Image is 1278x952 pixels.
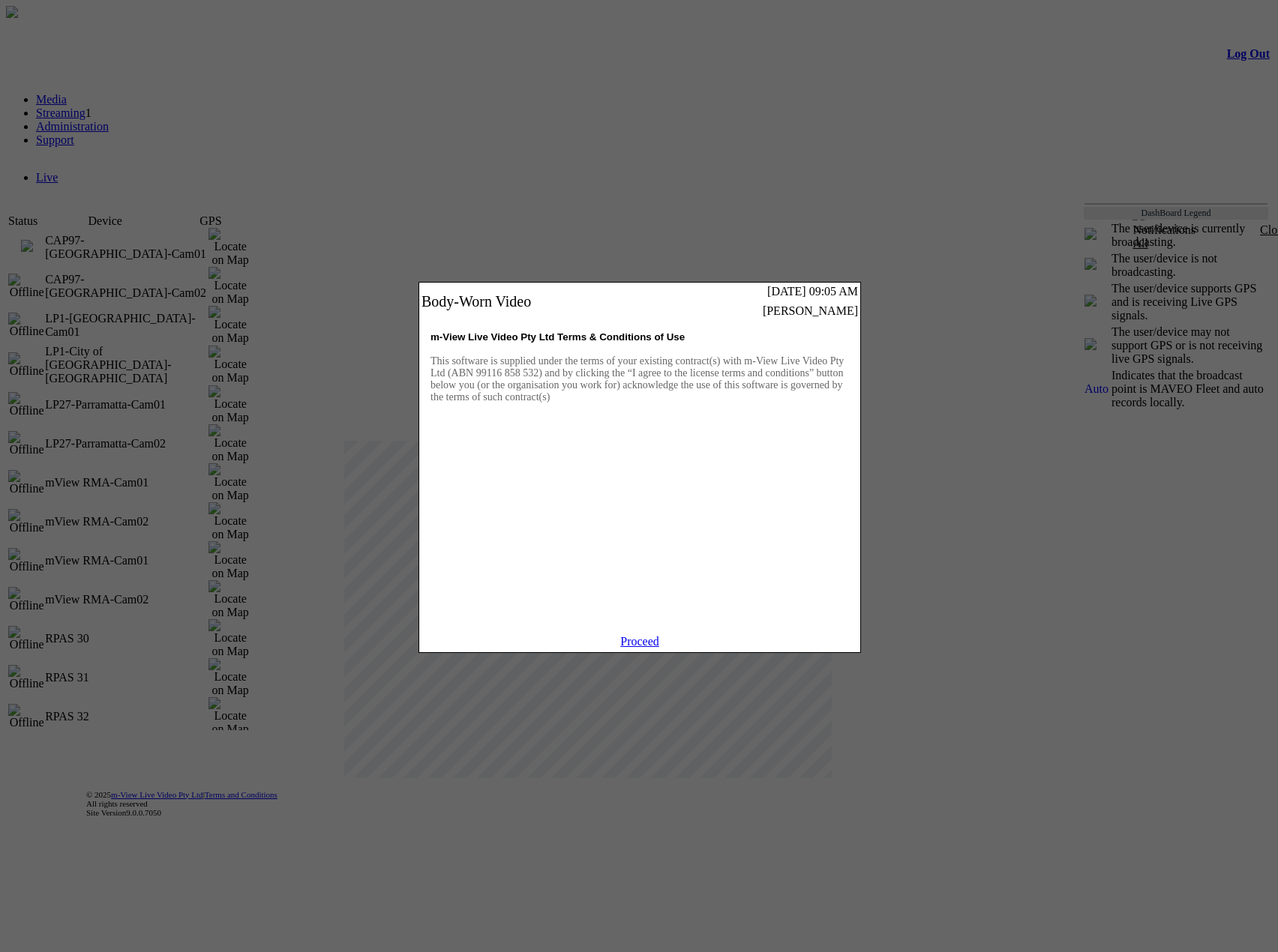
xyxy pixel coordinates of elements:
[655,284,859,299] td: [DATE] 09:05 AM
[655,304,859,319] td: [PERSON_NAME]
[430,355,844,403] span: This software is supplied under the terms of your existing contract(s) with m-View Live Video Pty...
[421,293,653,310] div: Body-Worn Video
[430,331,685,343] span: m-View Live Video Pty Ltd Terms & Conditions of Use
[620,635,659,648] a: Proceed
